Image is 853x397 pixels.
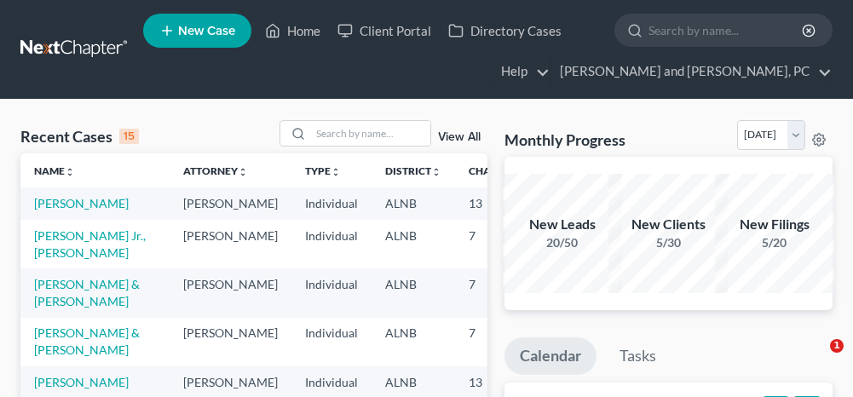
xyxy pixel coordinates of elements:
[329,15,440,46] a: Client Portal
[238,167,248,177] i: unfold_more
[291,268,372,317] td: Individual
[170,268,291,317] td: [PERSON_NAME]
[119,129,139,144] div: 15
[503,215,622,234] div: New Leads
[455,318,540,366] td: 7
[305,164,341,177] a: Typeunfold_more
[440,15,570,46] a: Directory Cases
[170,318,291,366] td: [PERSON_NAME]
[20,126,139,147] div: Recent Cases
[469,164,527,177] a: Chapterunfold_more
[455,187,540,219] td: 13
[178,25,235,37] span: New Case
[648,14,804,46] input: Search by name...
[34,375,129,389] a: [PERSON_NAME]
[372,318,455,366] td: ALNB
[715,234,834,251] div: 5/20
[795,339,836,380] iframe: Intercom live chat
[493,56,550,87] a: Help
[34,325,140,357] a: [PERSON_NAME] & [PERSON_NAME]
[34,196,129,210] a: [PERSON_NAME]
[65,167,75,177] i: unfold_more
[291,318,372,366] td: Individual
[372,187,455,219] td: ALNB
[34,228,146,260] a: [PERSON_NAME] Jr., [PERSON_NAME]
[604,337,671,375] a: Tasks
[551,56,832,87] a: [PERSON_NAME] and [PERSON_NAME], PC
[372,268,455,317] td: ALNB
[455,268,540,317] td: 7
[504,129,625,150] h3: Monthly Progress
[372,220,455,268] td: ALNB
[504,337,597,375] a: Calendar
[830,339,844,353] span: 1
[256,15,329,46] a: Home
[170,220,291,268] td: [PERSON_NAME]
[503,234,622,251] div: 20/50
[438,131,481,143] a: View All
[715,215,834,234] div: New Filings
[183,164,248,177] a: Attorneyunfold_more
[608,215,728,234] div: New Clients
[291,187,372,219] td: Individual
[385,164,441,177] a: Districtunfold_more
[331,167,341,177] i: unfold_more
[431,167,441,177] i: unfold_more
[311,121,430,146] input: Search by name...
[608,234,728,251] div: 5/30
[291,220,372,268] td: Individual
[455,220,540,268] td: 7
[170,187,291,219] td: [PERSON_NAME]
[34,277,140,308] a: [PERSON_NAME] & [PERSON_NAME]
[34,164,75,177] a: Nameunfold_more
